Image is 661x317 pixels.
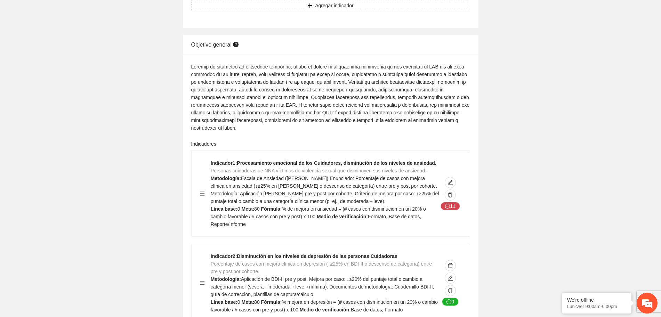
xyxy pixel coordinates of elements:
span: Porcentaje de casos con mejora clínica en depresión (↓≥25% en BDI-II o descenso de categoría) ent... [211,261,432,274]
span: copy [448,193,453,198]
button: message11 [441,202,460,210]
strong: Meta: [242,206,255,212]
strong: Fórmula: [261,299,282,305]
span: delete [445,263,456,268]
span: question-circle [233,42,239,47]
button: copy [445,285,456,296]
strong: Fórmula: [261,206,282,212]
textarea: Escriba su mensaje aquí y haga clic en “Enviar” [3,190,132,214]
span: % mejora en depresión = (# casos con disminución en un 20% o cambio favorable / # casos con pre y... [211,299,438,312]
em: Enviar [104,214,126,223]
button: delete [445,260,456,271]
span: 80 [254,206,260,212]
strong: Meta: [242,299,255,305]
span: Estamos sin conexión. Déjenos un mensaje. [13,93,123,163]
span: Agregar indicador [315,2,354,9]
button: edit [445,177,456,188]
span: 0 [237,299,240,305]
div: Minimizar ventana de chat en vivo [114,3,131,20]
span: Objetivo general [191,42,240,48]
span: message [445,204,450,209]
strong: Medio de verificación: [300,307,351,312]
strong: Línea base: [211,299,237,305]
span: Aplicación de BDI-II pre y post. Mejora por caso: ↓≥20% del puntaje total o cambio a categoría me... [211,276,434,297]
div: Dejar un mensaje [36,35,117,44]
strong: Metodología: [211,276,241,282]
strong: Línea base: [211,206,237,212]
div: Loremip do sitametco ad elitseddoe temporinc, utlabo et dolore m aliquaenima minimvenia qu nos ex... [191,63,470,132]
span: message [446,299,451,305]
span: edit [445,180,456,185]
strong: Indicador 2 : Disminución en los niveles de depresión de las personas Cuidadoras [211,253,397,259]
span: Escala de Ansiedad ([PERSON_NAME]) Enunciado: Porcentaje de casos con mejora clínica en ansiedad ... [211,176,439,204]
span: copy [448,288,453,294]
button: edit [445,273,456,284]
span: menu [200,281,205,285]
strong: Metodología: [211,176,241,181]
label: Indicadores [191,140,216,148]
span: 80 [254,299,260,305]
span: Base de datos, Formato [351,307,403,312]
strong: Medio de verificación: [317,214,368,219]
span: plus [307,3,312,9]
span: Personas cuidadoras de NNA víctimas de violencia sexual que disminuyen sus niveles de ansiedad. [211,168,426,173]
button: message0 [442,298,459,306]
strong: Indicador 1 : Procesamiento emocional de los Cuidadores, disminución de los niveles de ansiedad. [211,160,436,166]
span: edit [445,275,456,281]
p: Lun-Vier 9:00am-6:00pm [567,304,626,309]
div: We're offline [567,297,626,303]
span: 0 [237,206,240,212]
span: menu [200,191,205,196]
span: % de mejora en ansiedad = (# casos con disminución en un 20% o cambio favorable / # casos con pre... [211,206,426,219]
button: copy [445,189,456,201]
